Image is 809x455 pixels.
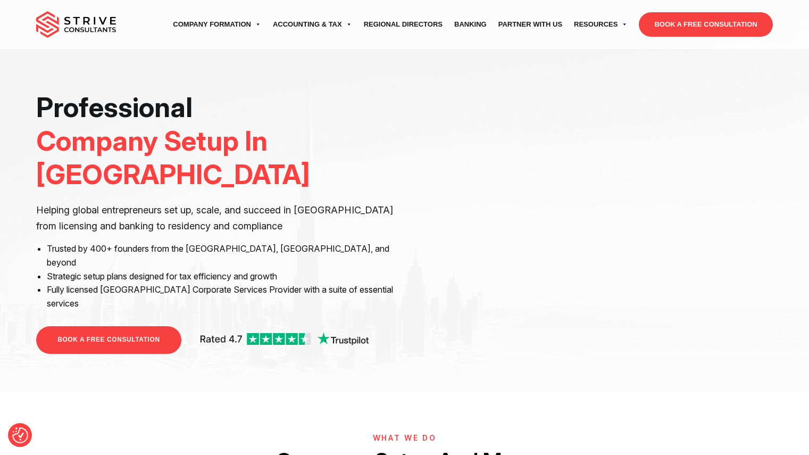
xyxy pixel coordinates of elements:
[36,125,310,191] span: Company Setup In [GEOGRAPHIC_DATA]
[36,202,396,234] p: Helping global entrepreneurs set up, scale, and succeed in [GEOGRAPHIC_DATA] from licensing and b...
[448,10,493,39] a: Banking
[639,12,772,37] a: BOOK A FREE CONSULTATION
[36,11,116,38] img: main-logo.svg
[167,10,267,39] a: Company Formation
[493,10,568,39] a: Partner with Us
[568,10,633,39] a: Resources
[12,427,28,443] button: Consent Preferences
[412,90,772,293] iframe: <br />
[36,326,181,353] a: BOOK A FREE CONSULTATION
[47,283,396,310] li: Fully licensed [GEOGRAPHIC_DATA] Corporate Services Provider with a suite of essential services
[47,242,396,269] li: Trusted by 400+ founders from the [GEOGRAPHIC_DATA], [GEOGRAPHIC_DATA], and beyond
[12,427,28,443] img: Revisit consent button
[358,10,448,39] a: Regional Directors
[47,270,396,284] li: Strategic setup plans designed for tax efficiency and growth
[267,10,358,39] a: Accounting & Tax
[36,90,396,192] h1: Professional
